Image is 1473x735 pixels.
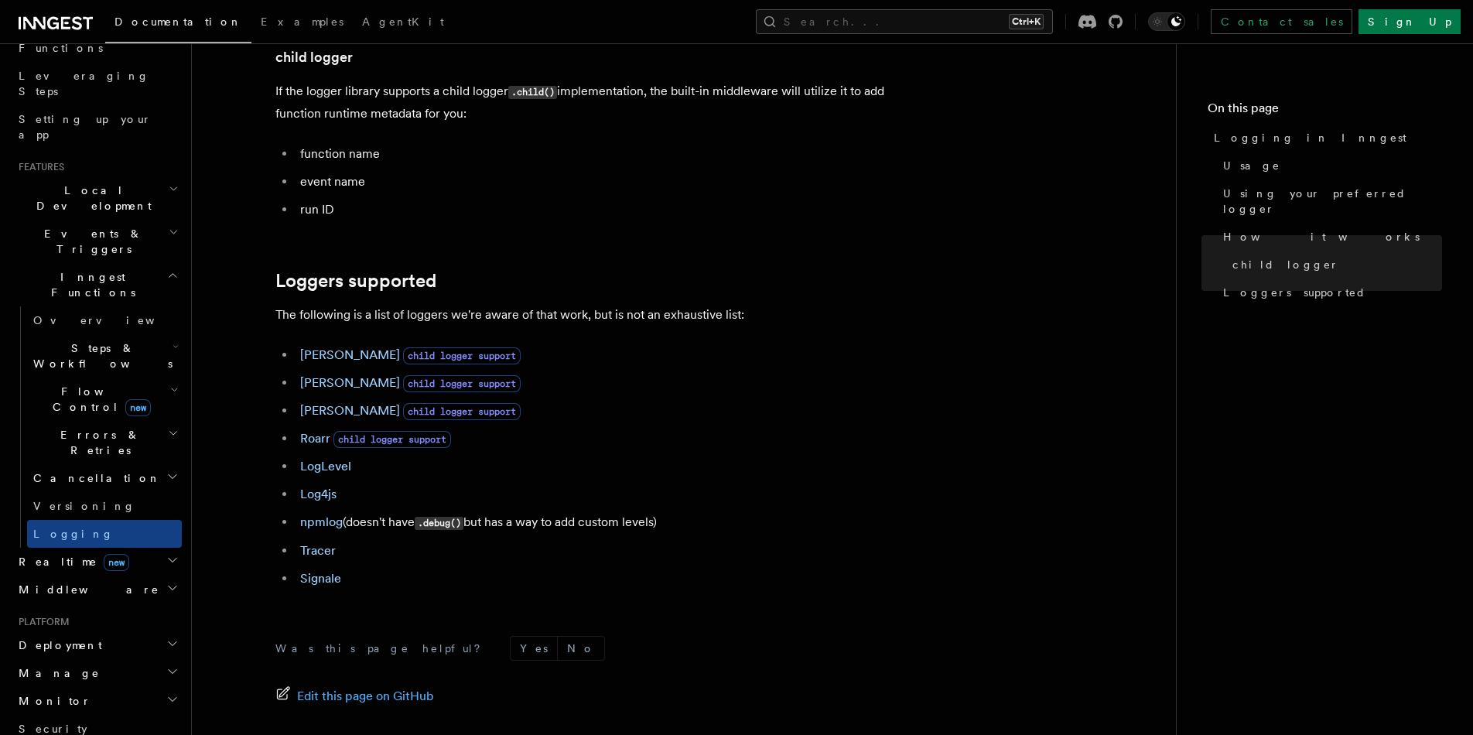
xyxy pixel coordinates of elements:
[12,638,102,653] span: Deployment
[12,665,100,681] span: Manage
[114,15,242,28] span: Documentation
[1217,179,1442,223] a: Using your preferred logger
[275,641,491,656] p: Was this page helpful?
[1148,12,1185,31] button: Toggle dark mode
[1223,186,1442,217] span: Using your preferred logger
[12,631,182,659] button: Deployment
[1009,14,1044,29] kbd: Ctrl+K
[296,171,894,193] li: event name
[756,9,1053,34] button: Search...Ctrl+K
[296,511,894,534] li: (doesn't have but has a way to add custom levels)
[33,314,193,326] span: Overview
[12,306,182,548] div: Inngest Functions
[275,270,436,292] a: Loggers supported
[104,554,129,571] span: new
[275,80,894,125] p: If the logger library supports a child logger implementation, the built-in middleware will utiliz...
[511,637,557,660] button: Yes
[1226,251,1442,279] a: child logger
[1223,229,1420,244] span: How it works
[261,15,343,28] span: Examples
[12,576,182,603] button: Middleware
[12,226,169,257] span: Events & Triggers
[297,685,434,707] span: Edit this page on GitHub
[300,487,337,501] a: Log4js
[27,464,182,492] button: Cancellation
[508,86,557,99] code: .child()
[296,199,894,220] li: run ID
[1217,152,1442,179] a: Usage
[1359,9,1461,34] a: Sign Up
[1208,99,1442,124] h4: On this page
[12,263,182,306] button: Inngest Functions
[300,403,400,418] a: [PERSON_NAME]
[12,687,182,715] button: Monitor
[12,693,91,709] span: Monitor
[275,304,894,326] p: The following is a list of loggers we're aware of that work, but is not an exhaustive list:
[403,375,521,392] span: child logger support
[12,176,182,220] button: Local Development
[12,616,70,628] span: Platform
[1217,279,1442,306] a: Loggers supported
[27,378,182,421] button: Flow Controlnew
[403,347,521,364] span: child logger support
[1223,285,1366,300] span: Loggers supported
[27,340,173,371] span: Steps & Workflows
[1223,158,1280,173] span: Usage
[12,554,129,569] span: Realtime
[275,46,353,68] a: child logger
[251,5,353,42] a: Examples
[27,492,182,520] a: Versioning
[1211,9,1352,34] a: Contact sales
[275,685,434,707] a: Edit this page on GitHub
[353,5,453,42] a: AgentKit
[1208,124,1442,152] a: Logging in Inngest
[300,347,400,362] a: [PERSON_NAME]
[27,334,182,378] button: Steps & Workflows
[27,427,168,458] span: Errors & Retries
[27,470,161,486] span: Cancellation
[19,70,149,97] span: Leveraging Steps
[33,528,114,540] span: Logging
[33,500,135,512] span: Versioning
[362,15,444,28] span: AgentKit
[12,220,182,263] button: Events & Triggers
[300,459,351,473] a: LogLevel
[12,659,182,687] button: Manage
[105,5,251,43] a: Documentation
[300,431,330,446] a: Roarr
[1214,130,1406,145] span: Logging in Inngest
[12,548,182,576] button: Realtimenew
[12,582,159,597] span: Middleware
[12,161,64,173] span: Features
[19,723,87,735] span: Security
[300,375,400,390] a: [PERSON_NAME]
[300,543,336,558] a: Tracer
[1232,257,1339,272] span: child logger
[12,183,169,214] span: Local Development
[27,384,170,415] span: Flow Control
[296,143,894,165] li: function name
[12,105,182,149] a: Setting up your app
[403,403,521,420] span: child logger support
[27,520,182,548] a: Logging
[19,113,152,141] span: Setting up your app
[558,637,604,660] button: No
[300,514,343,529] a: npmlog
[12,269,167,300] span: Inngest Functions
[12,62,182,105] a: Leveraging Steps
[415,517,463,530] code: .debug()
[300,571,341,586] a: Signale
[27,306,182,334] a: Overview
[125,399,151,416] span: new
[1217,223,1442,251] a: How it works
[333,431,451,448] span: child logger support
[27,421,182,464] button: Errors & Retries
